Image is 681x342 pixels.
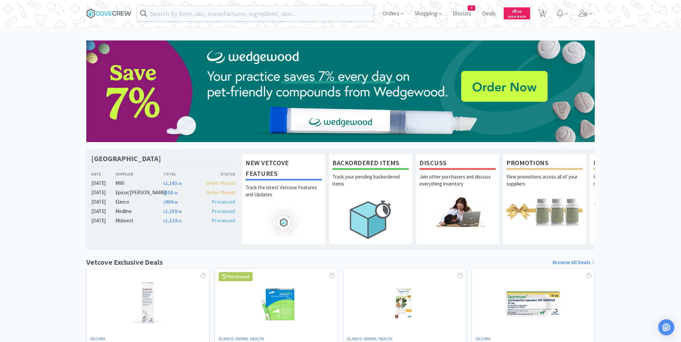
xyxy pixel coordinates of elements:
img: 947eb1f6d19846028f63592f7969c65e.png [86,40,595,142]
h1: Discuss [419,157,496,170]
a: [DATE]Midwest$1,119.55Processed [91,217,235,225]
a: DiscussJoin other purchasers and discuss everything inventory [416,154,499,245]
div: Open Intercom Messenger [658,319,674,335]
p: Track the latest Vetcove Features and Updates [246,184,322,207]
div: Total [163,171,199,177]
a: [DATE]Epicur/[PERSON_NAME]$558.00Order Placed [91,189,235,197]
span: . 88 [173,200,178,205]
a: PromotionsView promotions across all of your suppliers [503,154,586,245]
div: [DATE] [91,189,115,197]
a: Backordered ItemsTrack your pending backordered items [329,154,412,245]
a: 1 [536,11,549,17]
span: Processed [212,208,235,214]
a: Free SamplesRequest free samples on the newest veterinary products [590,154,673,245]
span: $ [163,182,165,186]
div: [DATE] [91,198,115,206]
a: Browse All Deals [553,258,595,267]
div: [DATE] [91,217,115,225]
p: Request free samples on the newest veterinary products [593,173,670,197]
span: 4 [468,6,475,10]
span: . 96 [177,210,182,214]
h1: Backordered Items [332,157,409,170]
img: hero_discuss.png [419,197,496,227]
a: [DATE]MWI$1,163.98Order Placed [91,179,235,187]
div: Midwest [115,217,163,225]
span: 904 [163,199,178,205]
div: Epicur/[PERSON_NAME] [115,189,163,197]
span: $ [163,219,165,223]
div: MWI [115,179,163,187]
a: New Vetcove FeaturesTrack the latest Vetcove Features and Updates [242,154,325,245]
span: 1,163 [163,180,182,186]
span: 558 [163,189,178,196]
span: 1,119 [163,217,182,224]
a: Deals [479,11,498,17]
span: . 98 [177,182,182,186]
h1: Promotions [506,157,583,170]
span: Order Placed [206,189,235,196]
p: Join other purchasers and discuss everything inventory [419,173,496,197]
img: hero_promotions.png [506,197,583,227]
h1: Free Samples [593,157,670,170]
a: $0.00Cash Back [504,4,530,22]
span: Processed [212,199,235,205]
a: [DATE]Medline$1,159.96Processed [91,207,235,215]
h1: New Vetcove Features [246,157,322,181]
input: Search by item, sku, manufacturer, ingredient, size... [137,6,374,21]
div: Elanco [115,198,163,206]
img: hero_backorders.png [332,197,409,242]
a: [DATE]Elanco$904.88Processed [91,198,235,206]
a: Discuss4 [450,11,474,17]
span: . 00 [173,191,178,195]
h1: Vetcove Exclusive Deals [86,256,163,268]
span: Order Placed [206,180,235,186]
img: hero_feature_roadmap.png [246,207,322,238]
p: View promotions across all of your suppliers [506,173,583,197]
div: Supplier [115,171,163,177]
span: . 00 [516,9,521,14]
span: $ [163,210,165,214]
div: Status [199,171,235,177]
span: Processed [212,217,235,224]
span: $ [512,9,514,14]
span: 0 [512,8,521,14]
span: . 55 [177,219,182,223]
div: [DATE] [91,179,115,187]
span: 1,159 [163,208,182,214]
img: hero_samples.png [593,197,670,227]
div: Medline [115,207,163,215]
p: Track your pending backordered items [332,173,409,197]
span: Cash Back [508,15,526,19]
div: Date [91,171,115,177]
h1: [GEOGRAPHIC_DATA] [91,154,161,163]
div: [DATE] [91,207,115,215]
span: $ [163,200,165,205]
span: $ [163,191,165,195]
